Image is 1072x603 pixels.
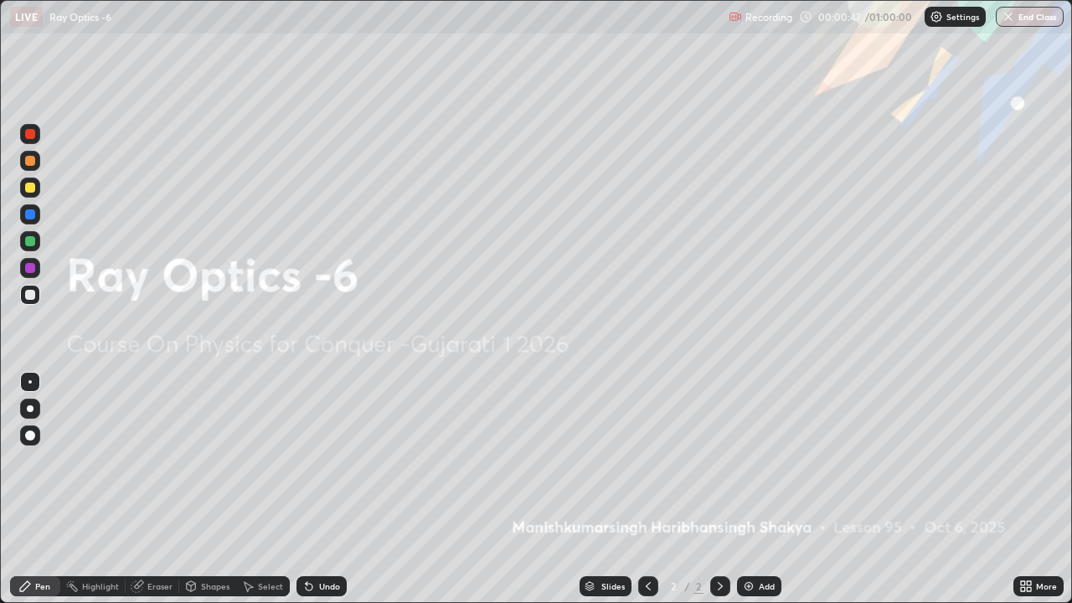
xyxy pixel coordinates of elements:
div: 2 [665,581,682,591]
div: / [685,581,690,591]
p: LIVE [15,10,38,23]
div: Undo [319,582,340,590]
img: recording.375f2c34.svg [729,10,742,23]
p: Settings [946,13,979,21]
div: Slides [601,582,625,590]
img: class-settings-icons [930,10,943,23]
div: Select [258,582,283,590]
div: Highlight [82,582,119,590]
p: Recording [745,11,792,23]
div: Shapes [201,582,229,590]
p: Ray Optics -6 [49,10,111,23]
img: end-class-cross [1002,10,1015,23]
button: End Class [996,7,1064,27]
img: add-slide-button [742,580,755,593]
div: 2 [693,579,703,594]
div: Pen [35,582,50,590]
div: Add [759,582,775,590]
div: Eraser [147,582,173,590]
div: More [1036,582,1057,590]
